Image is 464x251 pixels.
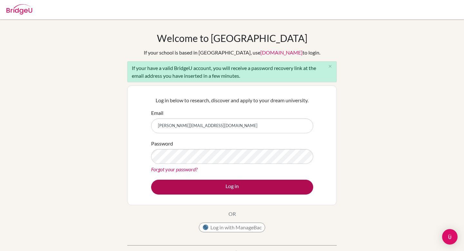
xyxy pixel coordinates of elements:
[260,49,303,55] a: [DOMAIN_NAME]
[157,32,307,44] h1: Welcome to [GEOGRAPHIC_DATA]
[228,210,236,218] p: OR
[127,61,337,82] div: If your have a valid BridgeU account, you will receive a password recovery link at the email addr...
[151,180,313,195] button: Log in
[328,64,333,69] i: close
[199,223,265,232] button: Log in with ManageBac
[151,140,173,147] label: Password
[324,62,336,71] button: Close
[151,166,198,172] a: Forgot your password?
[442,229,458,245] div: Open Intercom Messenger
[144,49,320,56] div: If your school is based in [GEOGRAPHIC_DATA], use to login.
[151,109,163,117] label: Email
[6,4,32,15] img: Bridge-U
[151,96,313,104] p: Log in below to research, discover and apply to your dream university.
